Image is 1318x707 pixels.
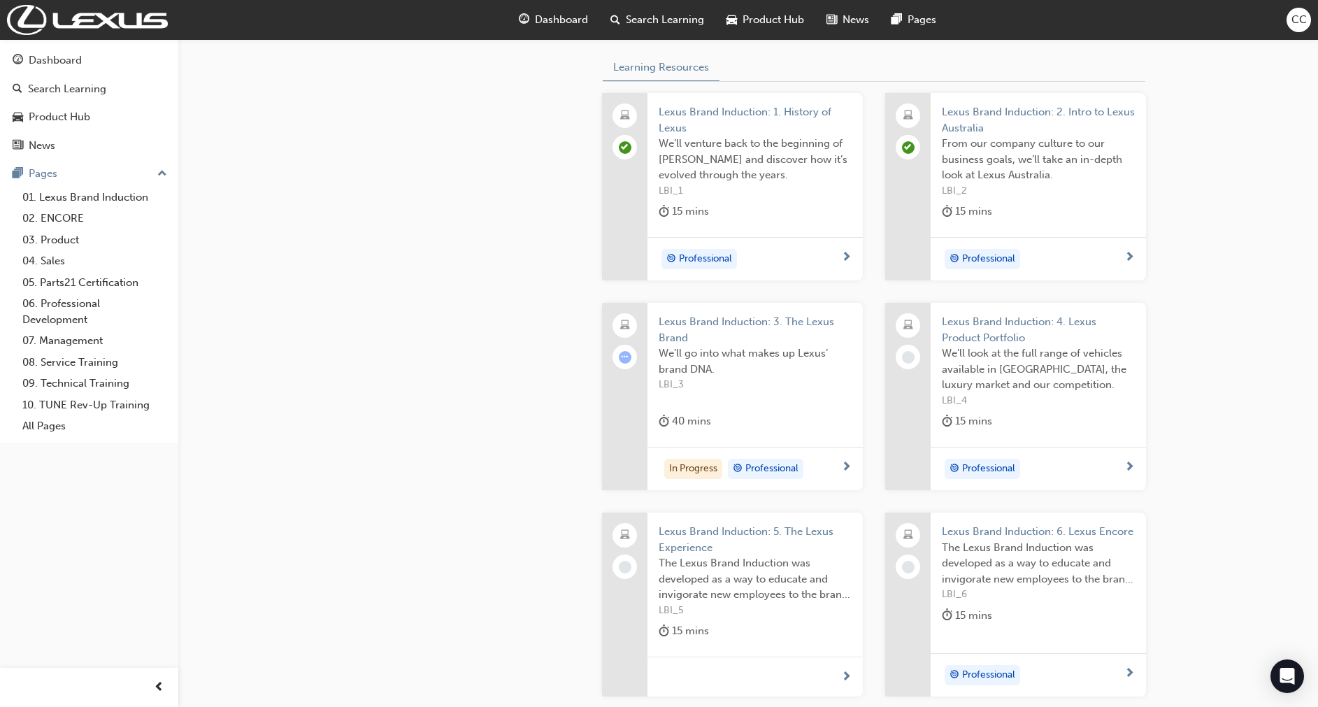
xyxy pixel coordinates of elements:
[29,109,90,125] div: Product Hub
[659,622,709,640] div: 15 mins
[659,555,852,603] span: The Lexus Brand Induction was developed as a way to educate and invigorate new employees to the b...
[17,208,173,229] a: 02. ENCORE
[6,104,173,130] a: Product Hub
[1124,462,1135,474] span: next-icon
[619,561,631,573] span: learningRecordVerb_NONE-icon
[903,107,913,125] span: laptop-icon
[13,55,23,67] span: guage-icon
[885,513,1146,697] a: Lexus Brand Induction: 6. Lexus EncoreThe Lexus Brand Induction was developed as a way to educate...
[29,52,82,69] div: Dashboard
[885,93,1146,280] a: Lexus Brand Induction: 2. Intro to Lexus AustraliaFrom our company culture to our business goals,...
[891,11,902,29] span: pages-icon
[942,136,1135,183] span: From our company culture to our business goals, we’ll take an in-depth look at Lexus Australia.
[815,6,880,34] a: news-iconNews
[902,561,915,573] span: learningRecordVerb_NONE-icon
[602,513,863,697] a: Lexus Brand Induction: 5. The Lexus ExperienceThe Lexus Brand Induction was developed as a way to...
[620,317,630,335] span: laptop-icon
[843,12,869,28] span: News
[602,93,863,280] a: Lexus Brand Induction: 1. History of LexusWe’ll venture back to the beginning of [PERSON_NAME] an...
[29,138,55,154] div: News
[1124,252,1135,264] span: next-icon
[6,45,173,161] button: DashboardSearch LearningProduct HubNews
[659,603,852,619] span: LBI_5
[659,413,711,430] div: 40 mins
[17,272,173,294] a: 05. Parts21 Certification
[620,107,630,125] span: laptop-icon
[17,373,173,394] a: 09. Technical Training
[950,460,959,478] span: target-icon
[508,6,599,34] a: guage-iconDashboard
[13,111,23,124] span: car-icon
[826,11,837,29] span: news-icon
[733,460,743,478] span: target-icon
[880,6,947,34] a: pages-iconPages
[942,314,1135,345] span: Lexus Brand Induction: 4. Lexus Product Portfolio
[1291,12,1307,28] span: CC
[7,5,168,35] img: Trak
[942,393,1135,409] span: LBI_4
[154,679,164,697] span: prev-icon
[1124,668,1135,680] span: next-icon
[659,413,669,430] span: duration-icon
[942,540,1135,587] span: The Lexus Brand Induction was developed as a way to educate and invigorate new employees to the b...
[942,413,992,430] div: 15 mins
[659,183,852,199] span: LBI_1
[942,524,1135,540] span: Lexus Brand Induction: 6. Lexus Encore
[942,203,992,220] div: 15 mins
[619,141,631,154] span: learningRecordVerb_PASS-icon
[6,161,173,187] button: Pages
[519,11,529,29] span: guage-icon
[903,317,913,335] span: laptop-icon
[599,6,715,34] a: search-iconSearch Learning
[619,351,631,364] span: learningRecordVerb_ATTEMPT-icon
[942,607,992,624] div: 15 mins
[726,11,737,29] span: car-icon
[157,165,167,183] span: up-icon
[17,394,173,416] a: 10. TUNE Rev-Up Training
[942,104,1135,136] span: Lexus Brand Induction: 2. Intro to Lexus Australia
[1287,8,1311,32] button: CC
[17,293,173,330] a: 06. Professional Development
[841,252,852,264] span: next-icon
[17,229,173,251] a: 03. Product
[942,587,1135,603] span: LBI_6
[659,203,709,220] div: 15 mins
[13,168,23,180] span: pages-icon
[28,81,106,97] div: Search Learning
[659,345,852,377] span: We’ll go into what makes up Lexus’ brand DNA.
[962,251,1015,267] span: Professional
[17,415,173,437] a: All Pages
[908,12,936,28] span: Pages
[659,203,669,220] span: duration-icon
[942,413,952,430] span: duration-icon
[942,203,952,220] span: duration-icon
[902,351,915,364] span: learningRecordVerb_NONE-icon
[659,377,852,393] span: LBI_3
[659,136,852,183] span: We’ll venture back to the beginning of [PERSON_NAME] and discover how it’s evolved through the ye...
[610,11,620,29] span: search-icon
[659,622,669,640] span: duration-icon
[6,133,173,159] a: News
[841,462,852,474] span: next-icon
[902,141,915,154] span: learningRecordVerb_PASS-icon
[942,607,952,624] span: duration-icon
[745,461,798,477] span: Professional
[666,250,676,269] span: target-icon
[679,251,732,267] span: Professional
[17,330,173,352] a: 07. Management
[659,314,852,345] span: Lexus Brand Induction: 3. The Lexus Brand
[715,6,815,34] a: car-iconProduct Hub
[743,12,804,28] span: Product Hub
[6,76,173,102] a: Search Learning
[1270,659,1304,693] div: Open Intercom Messenger
[942,183,1135,199] span: LBI_2
[29,166,57,182] div: Pages
[535,12,588,28] span: Dashboard
[17,187,173,208] a: 01. Lexus Brand Induction
[942,345,1135,393] span: We’ll look at the full range of vehicles available in [GEOGRAPHIC_DATA], the luxury market and ou...
[950,250,959,269] span: target-icon
[6,48,173,73] a: Dashboard
[885,303,1146,490] a: Lexus Brand Induction: 4. Lexus Product PortfolioWe’ll look at the full range of vehicles availab...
